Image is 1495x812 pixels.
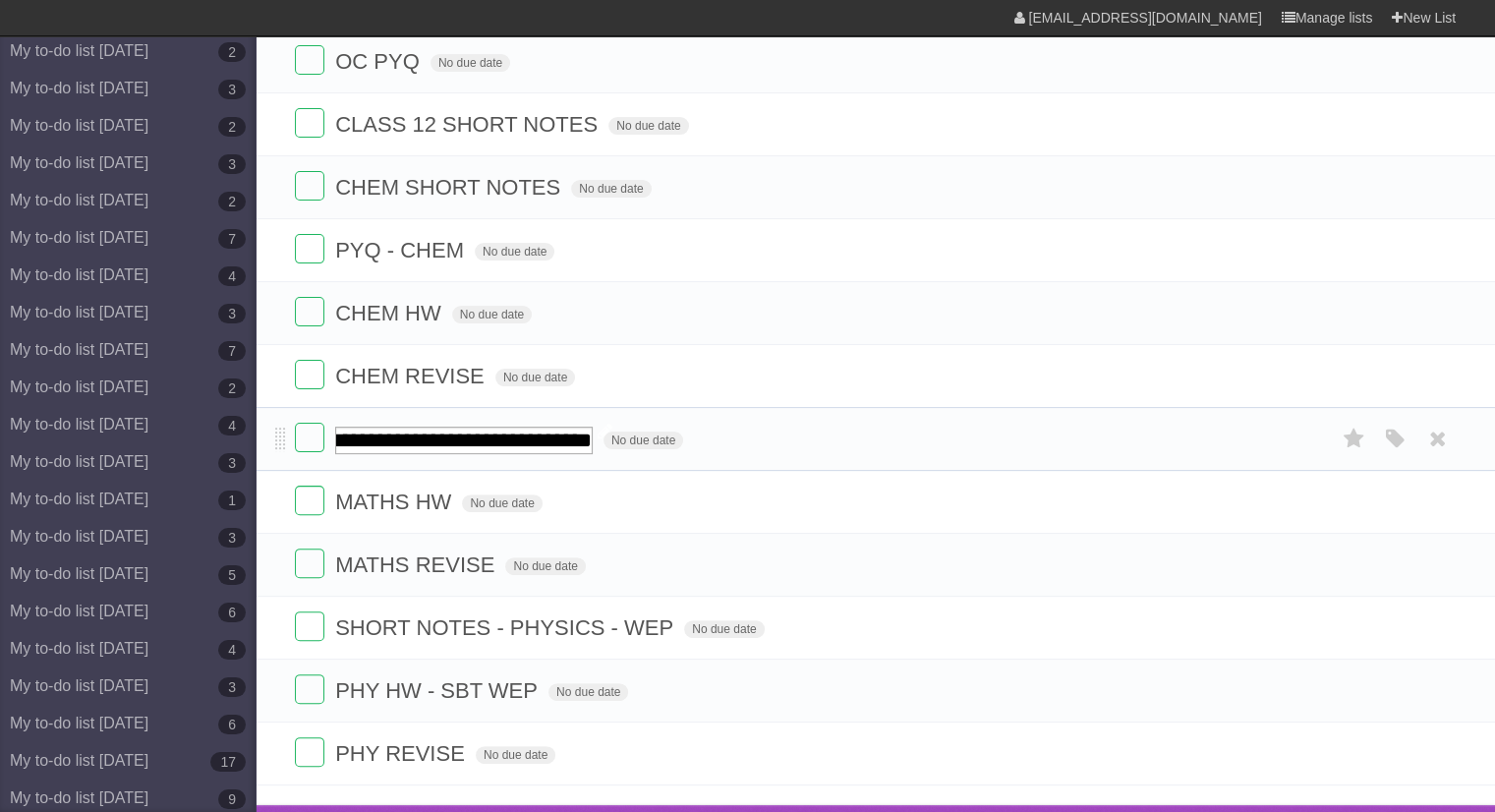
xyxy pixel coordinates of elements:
span: SHORT NOTES - PHYSICS - WEP [335,615,678,640]
span: CHEM HW [335,301,446,325]
b: 4 [218,266,246,286]
label: Done [295,549,324,578]
b: 2 [218,117,246,137]
b: 3 [218,528,246,548]
b: 6 [218,603,246,622]
label: Done [295,108,324,138]
span: No due date [431,54,510,72]
label: Done [295,737,324,767]
span: No due date [571,180,651,198]
b: 9 [218,789,246,809]
b: 2 [218,192,246,211]
b: 5 [218,565,246,585]
b: 3 [218,677,246,697]
span: CLASS 12 SHORT NOTES [335,112,603,137]
span: No due date [452,306,532,323]
label: Done [295,234,324,263]
span: PHY HW - SBT WEP [335,678,543,703]
b: 3 [218,304,246,323]
label: Done [295,360,324,389]
b: 2 [218,42,246,62]
span: PHY REVISE [335,741,470,766]
b: 1 [218,491,246,510]
span: MATHS HW [335,490,456,514]
span: No due date [604,432,683,449]
span: MATHS REVISE [335,552,499,577]
label: Done [295,423,324,452]
label: Done [295,674,324,704]
b: 4 [218,416,246,435]
b: 4 [218,640,246,660]
label: Done [295,297,324,326]
label: Done [295,486,324,515]
label: Done [295,611,324,641]
span: No due date [684,620,764,638]
label: Star task [1336,423,1373,455]
span: No due date [475,243,554,261]
span: No due date [505,557,585,575]
span: No due date [548,683,628,701]
span: PYQ - CHEM [335,238,469,262]
b: 17 [210,752,246,772]
span: No due date [495,369,575,386]
b: 3 [218,453,246,473]
span: CHEM SHORT NOTES [335,175,565,200]
b: 3 [218,80,246,99]
span: No due date [476,746,555,764]
b: 3 [218,154,246,174]
b: 2 [218,378,246,398]
span: CHEM REVISE [335,364,489,388]
label: Done [295,45,324,75]
span: No due date [608,117,688,135]
span: No due date [462,494,542,512]
label: Done [295,171,324,201]
b: 7 [218,229,246,249]
b: 6 [218,715,246,734]
b: 7 [218,341,246,361]
span: OC PYQ [335,49,425,74]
